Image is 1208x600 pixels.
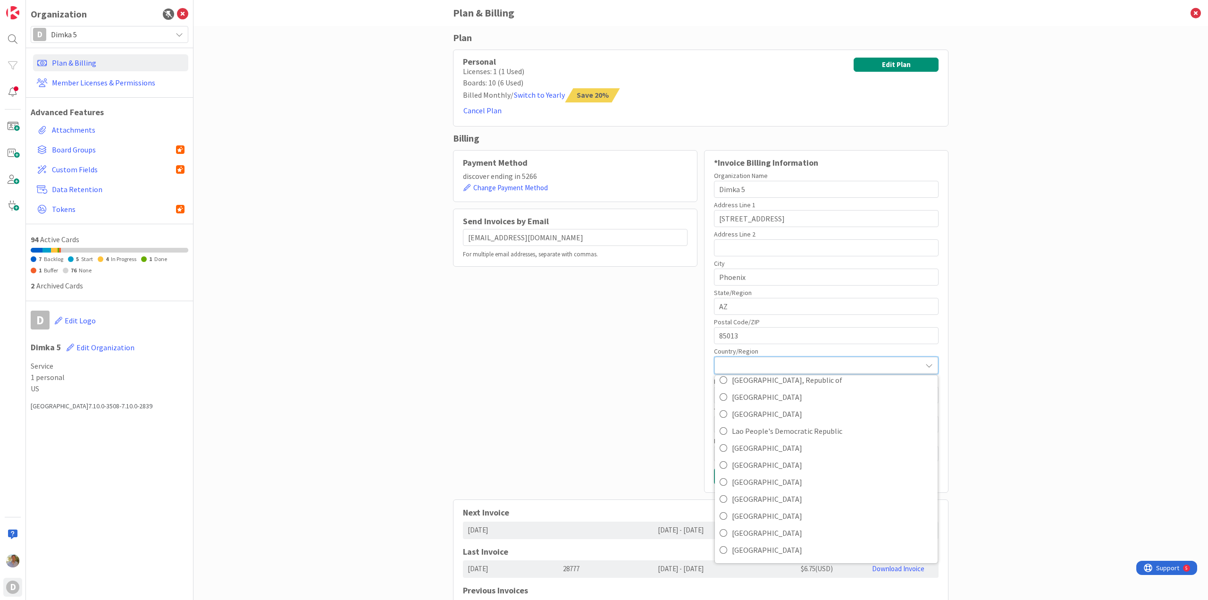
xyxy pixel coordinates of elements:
[715,541,938,558] a: [GEOGRAPHIC_DATA]
[76,255,79,262] span: 5
[463,77,616,88] div: Boards: 10 (6 Used)
[714,437,728,445] label: Note
[6,6,19,19] img: Visit kanbanzone.com
[149,255,152,262] span: 1
[732,492,933,506] span: [GEOGRAPHIC_DATA]
[51,28,167,41] span: Dimka 5
[33,54,188,71] a: Plan & Billing
[463,104,502,117] button: Cancel Plan
[653,560,796,578] div: [DATE] - [DATE]
[154,255,167,262] span: Done
[463,66,616,77] div: Licenses: 1 (1 Used)
[732,390,933,404] span: [GEOGRAPHIC_DATA]
[52,164,176,175] span: Custom Fields
[31,372,188,383] span: 1 personal
[714,158,939,168] h2: *Invoice Billing Information
[463,560,558,578] div: [DATE]
[463,182,548,194] button: Change Payment Method
[31,107,188,118] h1: Advanced Features
[31,234,188,245] div: Active Cards
[714,468,743,485] button: Save
[715,423,938,439] a: Lao People's Democratic Republic
[33,161,188,178] a: Custom Fields
[66,338,135,357] button: Edit Organization
[106,255,109,262] span: 4
[463,170,688,182] p: discover ending in 5266
[558,560,654,578] div: 28777
[715,372,938,389] a: [GEOGRAPHIC_DATA], Republic of
[31,360,188,372] span: Service
[715,507,938,524] a: [GEOGRAPHIC_DATA]
[732,424,933,438] span: Lao People's Democratic Republic
[732,526,933,540] span: [GEOGRAPHIC_DATA]
[715,524,938,541] a: [GEOGRAPHIC_DATA]
[52,184,185,195] span: Data Retention
[714,348,939,355] span: Country/Region
[463,217,688,226] h2: Send Invoices by Email
[44,255,63,262] span: Backlog
[463,547,939,557] h5: Last Invoice
[715,473,938,490] a: [GEOGRAPHIC_DATA]
[715,558,938,575] a: [GEOGRAPHIC_DATA]
[854,58,939,72] button: Edit Plan
[31,280,188,291] div: Archived Cards
[31,281,34,290] span: 2
[714,260,939,267] span: City
[463,507,939,518] h5: Next Invoice
[732,509,933,523] span: [GEOGRAPHIC_DATA]
[44,267,58,274] span: Buffer
[33,121,188,138] a: Attachments
[31,7,87,21] div: Organization
[732,475,933,489] span: [GEOGRAPHIC_DATA]
[31,383,188,394] span: US
[463,58,616,66] div: Personal
[33,181,188,198] a: Data Retention
[715,490,938,507] a: [GEOGRAPHIC_DATA]
[52,203,176,215] span: Tokens
[79,267,92,274] span: None
[513,89,565,101] button: Switch to Yearly
[732,560,933,574] span: [GEOGRAPHIC_DATA]
[714,289,939,296] span: State/Region
[796,560,867,578] div: $ 6.75 ( USD )
[715,406,938,423] a: [GEOGRAPHIC_DATA]
[463,88,616,102] div: Billed Monthly /
[71,267,76,274] span: 76
[732,373,933,387] span: [GEOGRAPHIC_DATA], Republic of
[463,585,939,596] h5: Previous Invoices
[33,201,188,218] a: Tokens
[463,250,688,259] div: For multiple email addresses, separate with commas.
[31,311,50,330] div: D
[463,158,688,168] h2: Payment Method
[54,311,96,330] button: Edit Logo
[714,202,939,208] span: Address Line 1
[33,74,188,91] a: Member Licenses & Permissions
[65,316,96,325] span: Edit Logo
[715,456,938,473] a: [GEOGRAPHIC_DATA]
[31,235,38,244] span: 94
[111,255,136,262] span: In Progress
[31,401,188,411] div: [GEOGRAPHIC_DATA] 7.10.0-3508-7.10.0-2839
[714,319,939,325] span: Postal Code/ZIP
[81,255,93,262] span: Start
[715,439,938,456] a: [GEOGRAPHIC_DATA]
[39,255,42,262] span: 7
[49,4,51,11] div: 5
[39,267,42,274] span: 1
[732,543,933,557] span: [GEOGRAPHIC_DATA]
[6,554,19,567] img: KZ
[463,229,688,246] input: Email
[715,389,938,406] a: [GEOGRAPHIC_DATA]
[732,407,933,421] span: [GEOGRAPHIC_DATA]
[732,458,933,472] span: [GEOGRAPHIC_DATA]
[76,343,134,352] span: Edit Organization
[463,522,558,539] div: [DATE]
[33,141,188,158] a: Board Groups
[31,338,188,357] h1: Dimka 5
[6,581,19,594] div: D
[52,144,176,155] span: Board Groups
[577,88,609,101] span: Save 20%
[732,441,933,455] span: [GEOGRAPHIC_DATA]
[714,231,939,237] span: Address Line 2
[714,172,939,179] span: Organization Name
